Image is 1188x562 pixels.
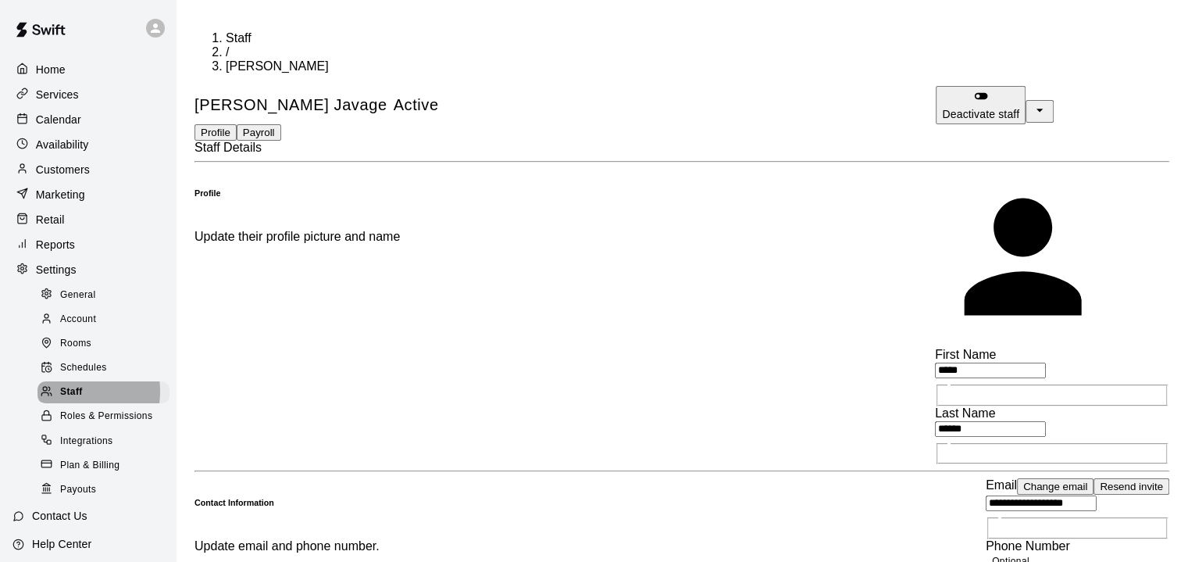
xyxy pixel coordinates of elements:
a: Schedules [37,356,176,381]
a: Retail [12,208,163,231]
p: Availability [36,137,89,152]
a: Plan & Billing [37,453,176,478]
a: Roles & Permissions [37,405,176,429]
span: Staff Details [194,141,262,154]
span: Plan & Billing [60,458,120,474]
a: Staff [37,381,176,405]
p: Customers [36,162,90,177]
p: Help Center [32,536,91,552]
div: Payouts [37,479,169,501]
p: Update email and phone number. [194,539,380,553]
p: Home [36,62,66,77]
p: Calendar [36,112,81,127]
span: Payouts [60,482,96,498]
p: Marketing [36,187,85,202]
nav: breadcrumb [194,31,1169,73]
p: Reports [36,237,75,252]
a: Calendar [12,108,163,131]
button: Deactivate staff [936,86,1026,124]
span: Account [60,312,96,328]
span: Rooms [60,336,91,352]
a: Account [37,307,176,331]
div: Rooms [37,333,169,355]
div: [PERSON_NAME] Javage [194,95,445,116]
a: Marketing [12,183,163,206]
div: staff form tabs [194,124,1169,141]
span: First Name [935,348,996,361]
p: Settings [36,262,77,277]
a: Staff [226,31,252,45]
button: Profile [194,124,237,141]
p: Retail [36,212,65,227]
a: Integrations [37,429,176,453]
div: Plan & Billing [37,455,169,477]
div: Staff [37,381,169,403]
span: Email [986,478,1017,495]
span: Roles & Permissions [60,409,152,424]
a: Availability [12,133,163,156]
div: General [37,285,169,306]
div: split button [936,86,1054,124]
span: Staff [60,385,83,400]
span: Active [387,96,445,113]
p: Contact Us [32,508,87,524]
button: select merge strategy [1026,100,1054,123]
div: Schedules [37,357,169,379]
a: Rooms [37,332,176,356]
span: General [60,288,96,303]
button: Change email [1017,478,1093,495]
span: Last Name [935,406,995,420]
button: Resend invite [1093,478,1169,495]
div: Integrations [37,431,169,453]
a: General [37,283,176,307]
li: / [226,45,1169,59]
p: Services [36,87,79,102]
div: Account [37,309,169,331]
span: Phone Number [986,539,1070,553]
a: Payouts [37,478,176,502]
button: Payroll [237,124,281,141]
span: Integrations [60,434,113,449]
a: Settings [12,258,163,281]
p: Update their profile picture and name [194,230,400,244]
h6: Profile [194,188,220,198]
span: [PERSON_NAME] [226,59,329,73]
h6: Contact Information [194,498,274,507]
span: Schedules [60,360,107,376]
a: Services [12,83,163,106]
a: Reports [12,233,163,256]
a: Home [12,58,163,81]
p: Deactivate staff [942,106,1019,122]
a: Customers [12,158,163,181]
div: Roles & Permissions [37,406,169,428]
